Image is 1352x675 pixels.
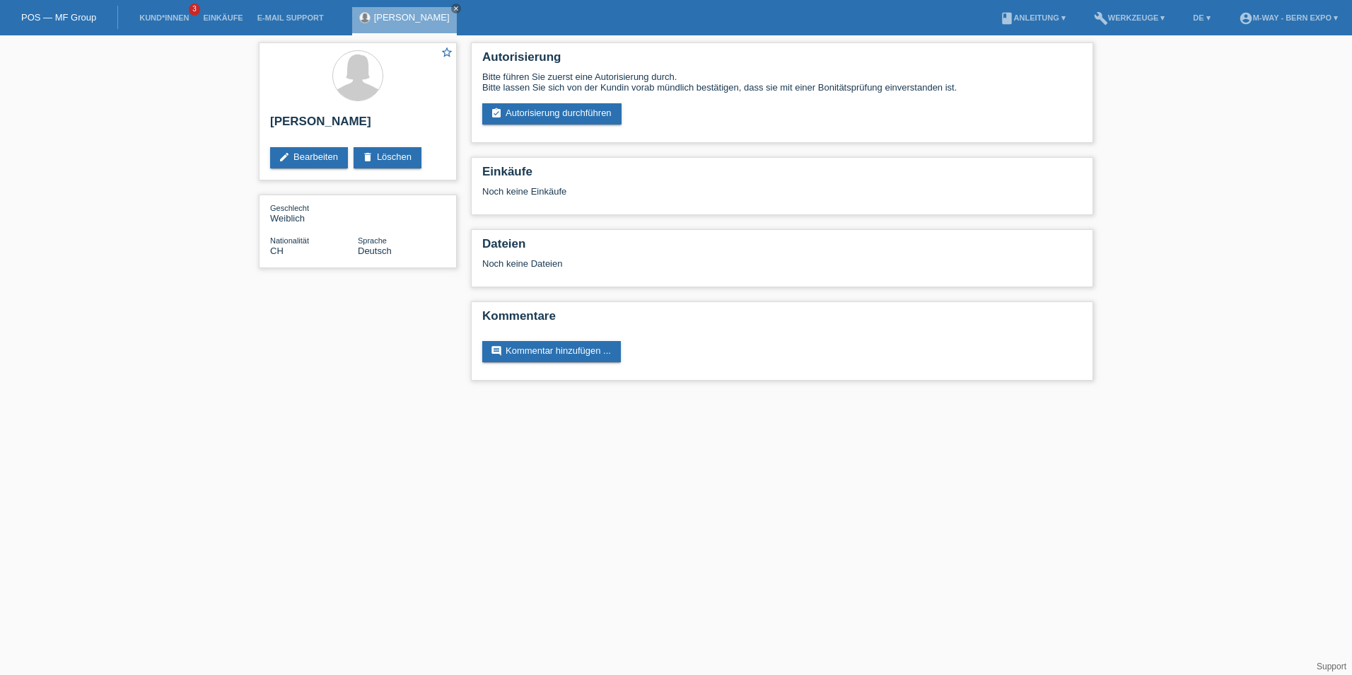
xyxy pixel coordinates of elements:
a: [PERSON_NAME] [374,12,450,23]
i: close [453,5,460,12]
span: Geschlecht [270,204,309,212]
a: assignment_turned_inAutorisierung durchführen [482,103,622,125]
a: star_border [441,46,453,61]
a: commentKommentar hinzufügen ... [482,341,621,362]
a: account_circlem-way - Bern Expo ▾ [1232,13,1345,22]
h2: [PERSON_NAME] [270,115,445,136]
h2: Dateien [482,237,1082,258]
i: star_border [441,46,453,59]
span: Sprache [358,236,387,245]
a: Kund*innen [132,13,196,22]
div: Weiblich [270,202,358,224]
a: Einkäufe [196,13,250,22]
a: POS — MF Group [21,12,96,23]
h2: Autorisierung [482,50,1082,71]
a: buildWerkzeuge ▾ [1087,13,1172,22]
span: Schweiz [270,246,284,256]
h2: Kommentare [482,309,1082,330]
a: editBearbeiten [270,147,348,168]
i: edit [279,151,290,163]
span: Deutsch [358,246,392,256]
a: bookAnleitung ▾ [993,13,1073,22]
i: book [1000,11,1014,25]
i: delete [362,151,373,163]
i: assignment_turned_in [491,108,502,119]
a: DE ▾ [1186,13,1217,22]
i: account_circle [1239,11,1253,25]
a: deleteLöschen [354,147,421,168]
span: 3 [189,4,200,16]
a: Support [1317,662,1346,671]
div: Noch keine Einkäufe [482,186,1082,207]
i: comment [491,345,502,357]
span: Nationalität [270,236,309,245]
a: close [451,4,461,13]
a: E-Mail Support [250,13,331,22]
div: Noch keine Dateien [482,258,914,269]
div: Bitte führen Sie zuerst eine Autorisierung durch. Bitte lassen Sie sich von der Kundin vorab münd... [482,71,1082,93]
h2: Einkäufe [482,165,1082,186]
i: build [1094,11,1108,25]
